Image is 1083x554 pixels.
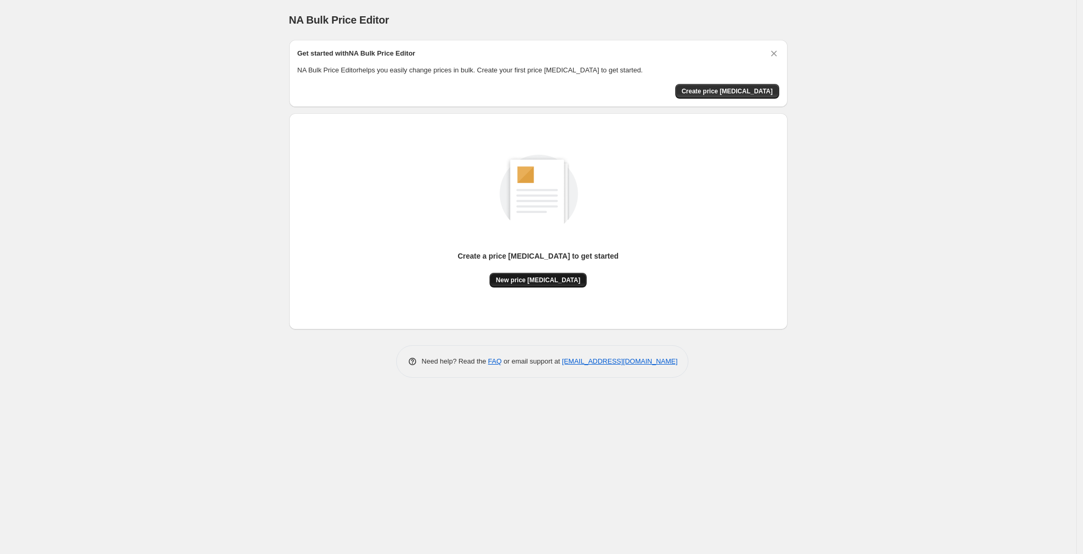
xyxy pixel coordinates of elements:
[488,357,502,365] a: FAQ
[458,251,619,261] p: Create a price [MEDICAL_DATA] to get started
[490,273,587,287] button: New price [MEDICAL_DATA]
[289,14,389,26] span: NA Bulk Price Editor
[298,48,416,59] h2: Get started with NA Bulk Price Editor
[682,87,773,95] span: Create price [MEDICAL_DATA]
[675,84,779,99] button: Create price change job
[298,65,779,76] p: NA Bulk Price Editor helps you easily change prices in bulk. Create your first price [MEDICAL_DAT...
[422,357,489,365] span: Need help? Read the
[769,48,779,59] button: Dismiss card
[562,357,677,365] a: [EMAIL_ADDRESS][DOMAIN_NAME]
[496,276,580,284] span: New price [MEDICAL_DATA]
[502,357,562,365] span: or email support at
